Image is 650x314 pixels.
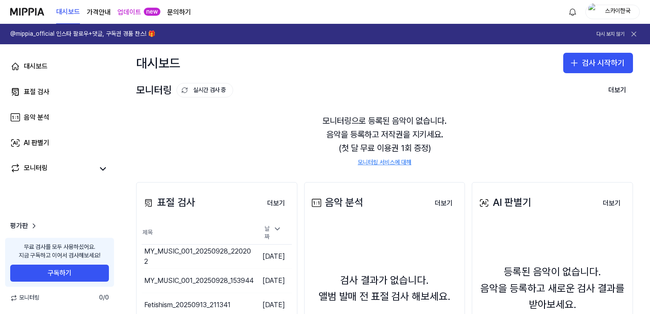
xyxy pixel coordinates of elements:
[56,0,80,24] a: 대시보드
[24,138,49,148] div: AI 판별기
[477,264,627,313] div: 등록된 음악이 없습니다. 음악을 등록하고 새로운 검사 결과를 받아보세요.
[10,294,40,302] span: 모니터링
[563,53,633,73] button: 검사 시작하기
[144,8,160,16] div: new
[177,83,233,97] button: 실시간 검사 중
[144,246,254,267] div: MY_MUSIC_001_20250928_220202
[310,194,363,211] div: 음악 분석
[5,56,114,77] a: 대시보드
[596,195,627,212] button: 더보기
[10,221,38,231] a: 평가판
[319,272,450,305] div: 검사 결과가 없습니다. 앨범 발매 전 표절 검사 해보세요.
[596,194,627,212] a: 더보기
[24,61,48,71] div: 대시보드
[87,7,111,17] a: 가격안내
[24,87,49,97] div: 표절 검사
[5,107,114,128] a: 음악 분석
[24,163,48,175] div: 모니터링
[136,82,233,98] div: 모니터링
[5,82,114,102] a: 표절 검사
[567,7,578,17] img: 알림
[596,31,624,38] button: 다시 보지 않기
[10,30,155,38] h1: @mippia_official 인스타 팔로우+댓글, 구독권 경품 찬스! 🎁
[142,222,254,245] th: 제목
[601,7,634,16] div: 스카이한국
[588,3,599,20] img: profile
[261,222,285,244] div: 날짜
[260,194,292,212] a: 더보기
[142,194,195,211] div: 표절 검사
[24,112,49,123] div: 음악 분석
[10,221,28,231] span: 평가판
[167,7,191,17] a: 문의하기
[254,244,292,268] td: [DATE]
[477,194,531,211] div: AI 판별기
[254,268,292,293] td: [DATE]
[602,82,633,99] button: 더보기
[19,243,100,260] div: 무료 검사를 모두 사용하셨어요. 지금 구독하고 이어서 검사해보세요!
[5,133,114,153] a: AI 판별기
[117,7,141,17] a: 업데이트
[428,194,459,212] a: 더보기
[10,163,94,175] a: 모니터링
[144,300,231,310] div: Fetishism_20250913_211341
[136,53,180,73] div: 대시보드
[136,104,633,177] div: 모니터링으로 등록된 음악이 없습니다. 음악을 등록하고 저작권을 지키세요. (첫 달 무료 이용권 1회 증정)
[10,265,109,282] button: 구독하기
[585,5,640,19] button: profile스카이한국
[428,195,459,212] button: 더보기
[144,276,254,286] div: MY_MUSIC_001_20250928_153944
[260,195,292,212] button: 더보기
[358,158,411,167] a: 모니터링 서비스에 대해
[99,294,109,302] span: 0 / 0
